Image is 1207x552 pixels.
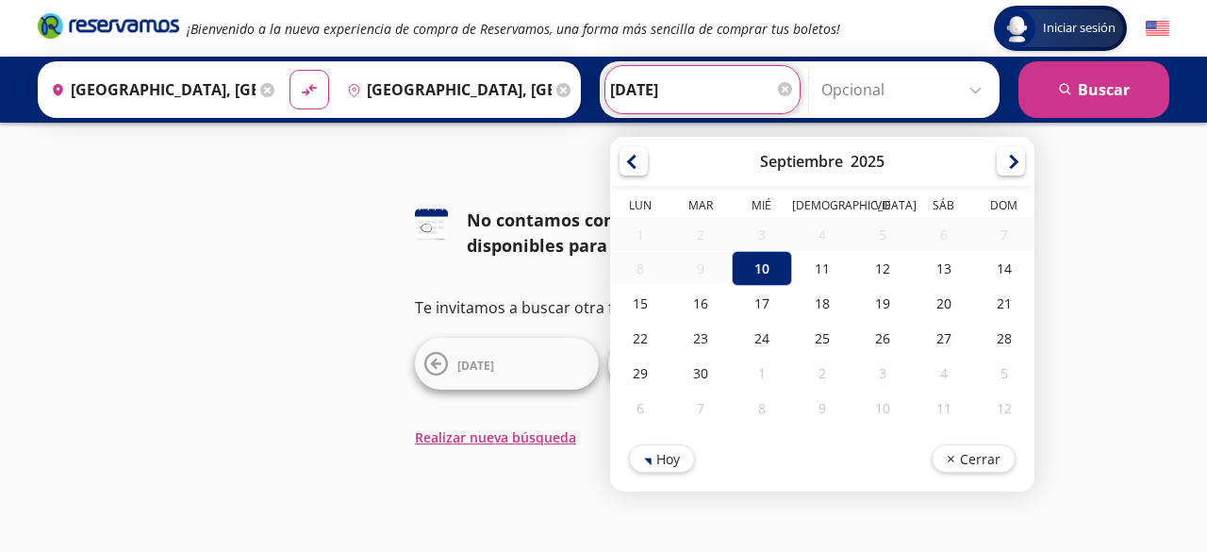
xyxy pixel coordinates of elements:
div: 11-Sep-25 [792,251,852,286]
div: No contamos con horarios disponibles para esta fecha [467,208,792,259]
div: 12-Oct-25 [974,391,1034,426]
button: Hoy [629,444,695,473]
span: [DATE] [457,358,494,374]
input: Elegir Fecha [610,66,795,113]
div: 26-Sep-25 [852,321,913,356]
input: Buscar Destino [339,66,552,113]
div: 01-Oct-25 [732,356,792,391]
div: 03-Sep-25 [732,218,792,251]
em: ¡Bienvenido a la nueva experiencia de compra de Reservamos, una forma más sencilla de comprar tus... [187,20,840,38]
div: 08-Sep-25 [610,252,670,285]
button: Buscar [1018,61,1169,118]
div: 25-Sep-25 [792,321,852,356]
div: 28-Sep-25 [974,321,1034,356]
th: Jueves [792,197,852,218]
div: 05-Sep-25 [852,218,913,251]
button: Cerrar [932,444,1016,473]
a: Brand Logo [38,11,179,45]
div: 02-Sep-25 [670,218,731,251]
input: Buscar Origen [43,66,256,113]
div: 2025 [851,151,885,172]
div: 03-Oct-25 [852,356,913,391]
button: [DATE]Desde:$1,100MXN [608,338,792,390]
div: 09-Sep-25 [670,252,731,285]
div: 07-Oct-25 [670,391,731,426]
div: 14-Sep-25 [974,251,1034,286]
span: Iniciar sesión [1035,19,1123,38]
div: 09-Oct-25 [792,391,852,426]
div: 16-Sep-25 [670,286,731,321]
th: Sábado [913,197,973,218]
div: 08-Oct-25 [732,391,792,426]
div: 06-Sep-25 [913,218,973,251]
p: Te invitamos a buscar otra fecha o ruta [415,296,792,319]
div: 11-Oct-25 [913,391,973,426]
input: Opcional [821,66,990,113]
th: Domingo [974,197,1034,218]
div: 04-Sep-25 [792,218,852,251]
div: 10-Oct-25 [852,391,913,426]
div: 07-Sep-25 [974,218,1034,251]
div: 13-Sep-25 [913,251,973,286]
div: 29-Sep-25 [610,356,670,391]
div: 04-Oct-25 [913,356,973,391]
div: 21-Sep-25 [974,286,1034,321]
button: [DATE] [415,338,599,390]
div: 01-Sep-25 [610,218,670,251]
div: 06-Oct-25 [610,391,670,426]
div: 17-Sep-25 [732,286,792,321]
div: 15-Sep-25 [610,286,670,321]
th: Lunes [610,197,670,218]
div: 20-Sep-25 [913,286,973,321]
div: 02-Oct-25 [792,356,852,391]
div: 22-Sep-25 [610,321,670,356]
div: 10-Sep-25 [732,251,792,286]
div: Septiembre [760,151,843,172]
div: 19-Sep-25 [852,286,913,321]
button: English [1146,17,1169,41]
th: Miércoles [732,197,792,218]
div: 05-Oct-25 [974,356,1034,391]
div: 30-Sep-25 [670,356,731,391]
div: 24-Sep-25 [732,321,792,356]
div: 18-Sep-25 [792,286,852,321]
th: Viernes [852,197,913,218]
div: 23-Sep-25 [670,321,731,356]
i: Brand Logo [38,11,179,40]
div: 12-Sep-25 [852,251,913,286]
th: Martes [670,197,731,218]
button: Realizar nueva búsqueda [415,427,576,447]
div: 27-Sep-25 [913,321,973,356]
